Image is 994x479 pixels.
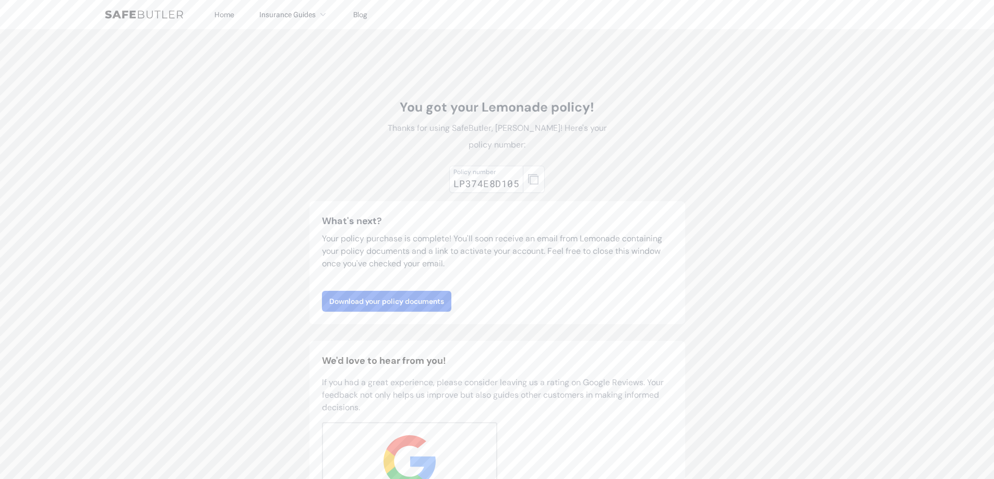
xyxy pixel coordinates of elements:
[380,99,614,116] h1: You got your Lemonade policy!
[214,10,234,19] a: Home
[453,168,519,176] div: Policy number
[380,120,614,153] p: Thanks for using SafeButler, [PERSON_NAME]! Here's your policy number:
[353,10,367,19] a: Blog
[322,291,451,312] a: Download your policy documents
[322,353,673,368] h2: We'd love to hear from you!
[259,8,328,21] button: Insurance Guides
[453,176,519,191] div: LP374E8D105
[105,10,183,19] img: SafeButler Text Logo
[322,214,673,228] h3: What's next?
[322,376,673,414] p: If you had a great experience, please consider leaving us a rating on Google Reviews. Your feedba...
[322,232,673,270] p: Your policy purchase is complete! You'll soon receive an email from Lemonade containing your poli...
